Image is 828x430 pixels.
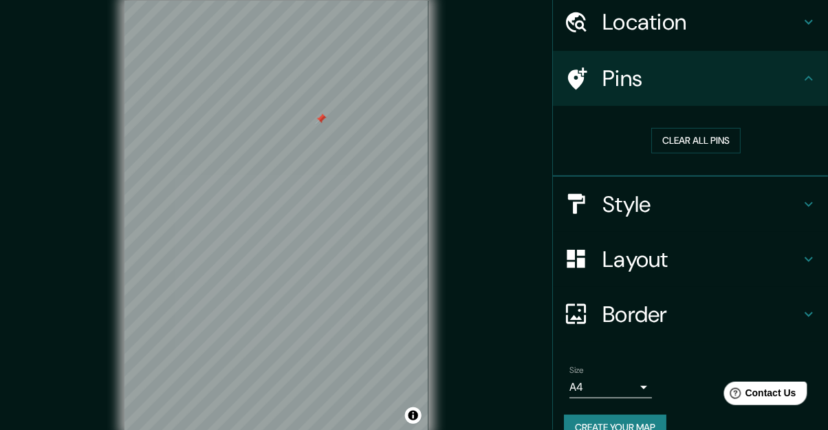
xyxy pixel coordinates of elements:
button: Toggle attribution [405,407,422,424]
h4: Layout [602,246,800,273]
button: Clear all pins [651,128,741,153]
iframe: Help widget launcher [706,376,813,415]
h4: Location [602,8,800,36]
div: Layout [553,232,828,287]
div: Style [553,177,828,232]
div: Pins [553,51,828,106]
h4: Border [602,301,800,328]
div: A4 [569,376,652,398]
label: Size [569,364,584,376]
h4: Pins [602,65,800,92]
h4: Style [602,191,800,218]
div: Border [553,287,828,342]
